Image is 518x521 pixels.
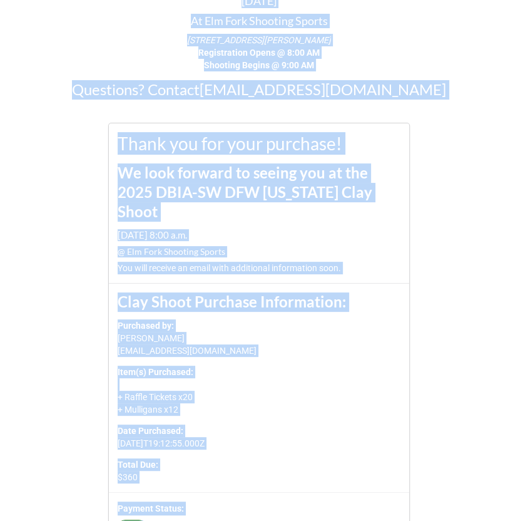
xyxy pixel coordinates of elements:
b: Payment Status: [118,503,184,513]
h3: At Elm Fork Shooting Sports [10,14,508,28]
h1: Thank you for your purchase! [118,132,400,155]
h4: [DATE] 8:00 a.m. [118,229,400,241]
strong: Registration Opens @ 8:00 AM [198,48,320,58]
b: We look forward to seeing you at the 2025 DBIA-SW DFW [US_STATE] Clay Shoot [118,163,372,220]
a: [EMAIL_ADDRESS][DOMAIN_NAME] [200,80,446,98]
strong: Shooting Begins @ 9:00 AM [204,60,314,70]
b: Purchased by: [118,321,174,331]
b: Date Purchased: [118,426,183,436]
b: Clay Shoot Purchase Information: [118,292,346,311]
p: + Raffle Tickets x20 + Mulligans x12 [118,366,400,416]
h2: Questions? Contact [10,80,508,100]
p: [DATE]T19:12:55.000Z [118,425,400,450]
p: [PERSON_NAME] [EMAIL_ADDRESS][DOMAIN_NAME] [118,319,400,357]
em: [STREET_ADDRESS][PERSON_NAME] [187,35,331,45]
p: $360 [118,458,400,483]
b: Item(s) Purchased: [118,367,193,377]
b: Total Due: [118,460,158,470]
p: You will receive an email with additional information soon. [118,262,400,274]
h5: @ Elm Fork Shooting Sports [118,246,400,257]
